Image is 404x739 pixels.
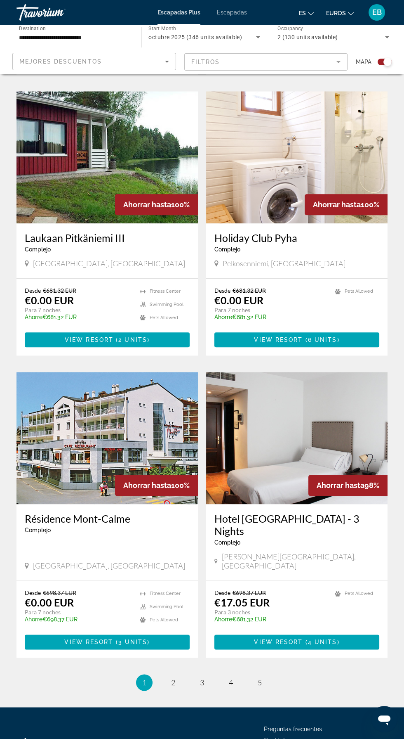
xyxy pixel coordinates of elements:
button: View Resort(2 units) [25,332,190,347]
span: ( ) [303,336,340,343]
span: Pelkosenniemi, [GEOGRAPHIC_DATA] [223,259,345,268]
p: €0.00 EUR [214,294,263,306]
div: 100% [115,194,198,215]
a: Holiday Club Pyha [214,232,379,244]
span: Swimming Pool [150,302,183,307]
span: View Resort [64,639,113,645]
p: €0.00 EUR [25,294,74,306]
span: View Resort [254,336,303,343]
span: View Resort [65,336,113,343]
span: Ahorre [25,314,42,320]
div: 98% [308,475,388,496]
p: €698.37 EUR [25,616,132,623]
span: [GEOGRAPHIC_DATA], [GEOGRAPHIC_DATA] [33,561,185,570]
span: Ahorre [214,616,232,623]
span: Fitness Center [150,289,181,294]
button: Cambiar moneda [326,7,354,19]
img: RW89I01X.jpg [206,372,388,504]
mat-select: Sort by [19,57,169,66]
font: EB [372,8,382,17]
span: Fitness Center [150,591,181,596]
span: 3 [200,678,204,687]
button: Filter [184,53,348,71]
span: Ahorrar hasta [123,481,171,490]
a: Preguntas frecuentes [264,726,322,732]
div: 100% [305,194,388,215]
span: View Resort [254,639,303,645]
span: Ahorrar hasta [313,200,361,209]
span: Complejo [25,246,51,253]
span: €681.32 EUR [43,287,76,294]
nav: Pagination [16,674,388,691]
p: €17.05 EUR [214,596,270,609]
span: Mejores descuentos [19,58,102,65]
a: Résidence Mont-Calme [25,512,190,525]
p: €0.00 EUR [25,596,74,609]
span: Mapa [356,56,371,68]
span: 3 units [118,639,148,645]
span: ( ) [303,639,340,645]
iframe: Botón para iniciar la ventana de mensajería [371,706,397,732]
font: es [299,10,306,17]
span: Desde [214,589,230,596]
button: View Resort(4 units) [214,635,379,649]
span: Pets Allowed [345,289,373,294]
a: Laukaan Pitkäniemi III [25,232,190,244]
div: 100% [115,475,198,496]
p: Para 3 noches [214,609,326,616]
button: View Resort(3 units) [25,635,190,649]
p: €681.32 EUR [214,616,326,623]
span: Complejo [25,527,51,533]
span: [GEOGRAPHIC_DATA], [GEOGRAPHIC_DATA] [33,259,185,268]
button: Menú de usuario [366,4,388,21]
span: €698.37 EUR [43,589,76,596]
span: Start Month [148,26,176,31]
img: 3554O01X.jpg [206,91,388,223]
a: Hotel [GEOGRAPHIC_DATA] - 3 Nights [214,512,379,537]
span: ( ) [113,336,150,343]
span: 4 [229,678,233,687]
span: ( ) [113,639,150,645]
span: Ahorrar hasta [317,481,364,490]
span: 1 [142,678,146,687]
span: Ahorrar hasta [123,200,171,209]
span: Ahorre [25,616,42,623]
span: 2 (130 units available) [277,34,338,40]
a: Escapadas Plus [157,9,200,16]
span: Ahorre [214,314,232,320]
span: €698.37 EUR [233,589,266,596]
span: 6 units [308,336,337,343]
span: Occupancy [277,26,303,31]
p: Para 7 noches [214,306,326,314]
span: [PERSON_NAME][GEOGRAPHIC_DATA], [GEOGRAPHIC_DATA] [222,552,379,570]
span: €681.32 EUR [233,287,266,294]
img: 8658E01X.jpg [16,91,198,223]
span: 2 [171,678,175,687]
p: Para 7 noches [25,306,132,314]
span: Complejo [214,539,240,546]
span: Pets Allowed [150,617,178,623]
span: Pets Allowed [345,591,373,596]
p: €681.32 EUR [214,314,326,320]
button: View Resort(6 units) [214,332,379,347]
p: Para 7 noches [25,609,132,616]
span: Destination [19,25,46,31]
button: Cambiar idioma [299,7,314,19]
span: 2 units [118,336,147,343]
img: 3466E01X.jpg [16,372,198,504]
a: Escapadas [217,9,247,16]
font: euros [326,10,346,17]
span: 5 [258,678,262,687]
span: Desde [25,589,41,596]
span: octubre 2025 (346 units available) [148,34,242,40]
span: 4 units [308,639,337,645]
a: Travorium [16,2,99,23]
span: Complejo [214,246,240,253]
